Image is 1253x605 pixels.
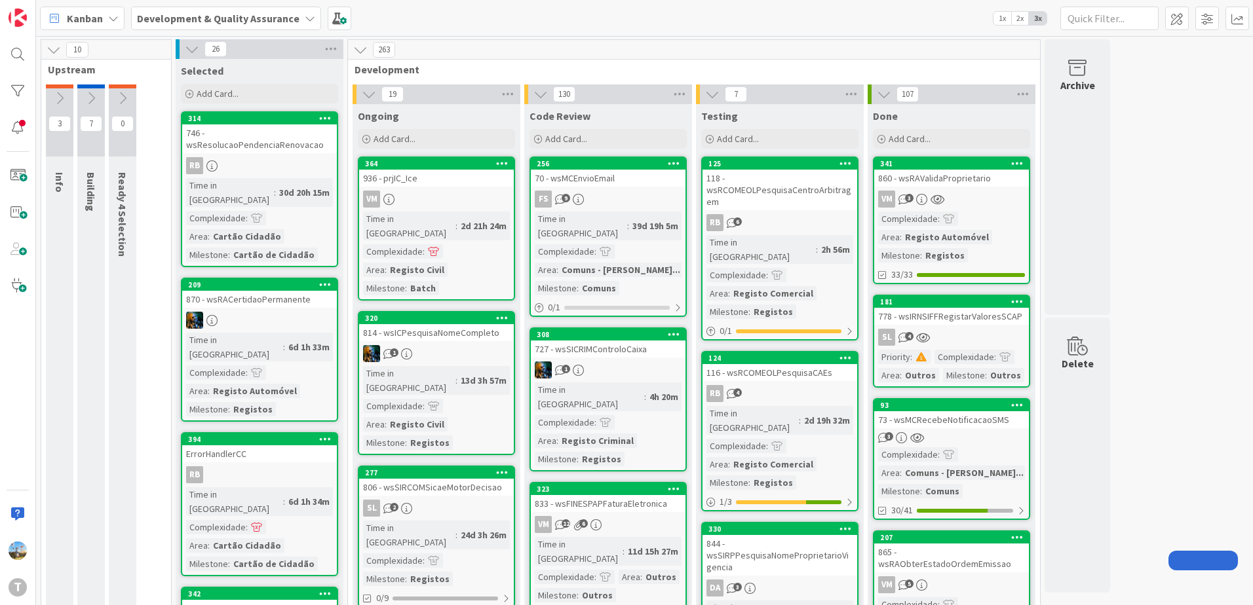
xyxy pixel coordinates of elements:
span: : [556,433,558,448]
span: : [766,439,768,453]
div: 1/3 [703,494,857,510]
div: Registos [750,475,796,490]
div: 6d 1h 34m [285,494,333,509]
div: VM [363,191,380,208]
div: Cartão de Cidadão [230,557,318,571]
div: 323 [531,483,685,495]
div: JC [359,345,514,362]
div: Comuns [579,281,619,295]
span: : [900,466,902,480]
div: VM [874,576,1029,593]
span: : [920,484,922,498]
img: JC [363,345,380,362]
span: : [423,244,425,259]
div: 341860 - wsRAValidaProprietario [874,158,1029,187]
div: Milestone [363,281,405,295]
div: Registos [407,572,453,586]
div: Area [186,229,208,244]
div: Milestone [186,557,228,571]
span: : [208,538,210,553]
div: 124 [703,352,857,364]
div: 209 [182,279,337,291]
span: : [405,572,407,586]
span: 1 [390,348,398,357]
div: Complexidade [186,520,246,534]
div: Time in [GEOGRAPHIC_DATA] [535,537,623,566]
div: 256 [531,158,685,170]
div: RB [186,466,203,483]
div: 4h 20m [646,390,682,404]
div: 320 [365,314,514,323]
span: : [228,247,230,262]
span: : [228,402,230,416]
span: : [283,494,285,509]
div: 394ErrorHandlerCC [182,433,337,462]
span: : [644,390,646,404]
div: 314 [188,114,337,123]
span: : [938,211,940,226]
img: JC [186,312,203,329]
div: Milestone [535,452,577,466]
div: 364 [359,158,514,170]
div: 39d 19h 5m [629,219,682,233]
span: : [766,268,768,282]
div: Registo Civil [387,417,448,431]
a: 125118 - wsRCOMEOLPesquisaCentroArbitragemRBTime in [GEOGRAPHIC_DATA]:2h 56mComplexidade:Area:Reg... [701,156,858,340]
span: 263 [373,42,395,58]
span: : [246,211,248,225]
span: : [385,417,387,431]
a: 320814 - wsICPesquisaNomeCompletoJCTime in [GEOGRAPHIC_DATA]:13d 3h 57mComplexidade:Area:Registo ... [358,311,515,455]
div: 341 [874,158,1029,170]
div: VM [874,191,1029,208]
span: Add Card... [717,133,759,145]
div: RB [703,385,857,402]
div: 209870 - wsRACertidaoPermanente [182,279,337,308]
img: DG [9,541,27,560]
span: 33/33 [891,268,913,282]
span: 2x [1011,12,1029,25]
span: 0 / 1 [720,324,732,338]
span: : [455,528,457,542]
span: 10 [66,42,88,58]
div: Time in [GEOGRAPHIC_DATA] [363,366,455,395]
span: 26 [204,41,227,57]
span: 9 [562,194,570,202]
div: Time in [GEOGRAPHIC_DATA] [535,382,644,411]
span: 3 [733,583,742,591]
span: : [423,553,425,568]
div: Area [619,570,640,584]
div: 125118 - wsRCOMEOLPesquisaCentroArbitragem [703,158,857,210]
div: Registos [230,402,276,416]
div: 277 [359,467,514,479]
span: : [594,415,596,430]
div: Time in [GEOGRAPHIC_DATA] [363,211,455,240]
span: : [246,520,248,534]
div: Complexidade [706,268,766,282]
div: Complexidade [363,399,423,413]
div: 24d 3h 26m [457,528,510,542]
div: 320 [359,312,514,324]
div: 2h 56m [818,242,853,257]
div: 308 [537,330,685,339]
span: : [208,384,210,398]
div: Area [186,538,208,553]
div: 93 [874,399,1029,411]
div: Complexidade [878,447,938,462]
div: VM [878,576,895,593]
div: Archive [1060,77,1095,93]
a: 9373 - wsMCRecebeNotificacaoSMSComplexidade:Area:Comuns - [PERSON_NAME]...Milestone:Comuns30/41 [873,398,1030,520]
span: Kanban [67,10,103,26]
div: RB [706,214,723,231]
span: : [938,447,940,462]
div: Outros [642,570,680,584]
div: Area [363,263,385,277]
div: Milestone [943,368,985,382]
span: : [623,544,625,559]
div: ErrorHandlerCC [182,445,337,462]
span: 6 [733,217,742,226]
div: 125 [703,158,857,170]
a: 181778 - wsIRNSIFFRegistarValoresSCAPSLPriority:Complexidade:Area:OutrosMilestone:Outros [873,295,1030,388]
div: Complexidade [186,211,246,225]
span: : [910,350,912,364]
div: Complexidade [363,553,423,568]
